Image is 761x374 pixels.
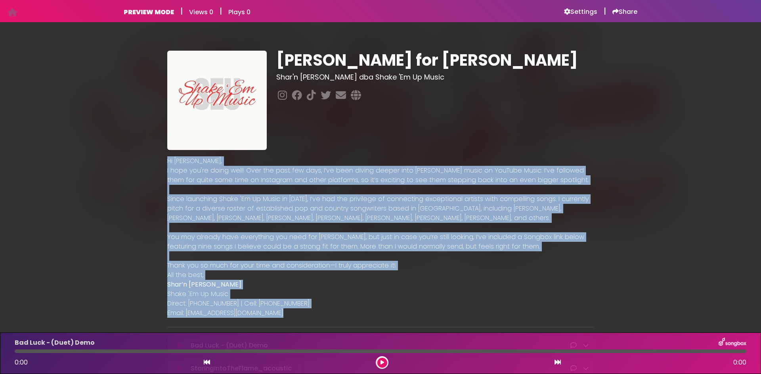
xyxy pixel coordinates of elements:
[564,8,597,16] a: Settings
[276,73,594,82] h3: Shar'n [PERSON_NAME] dba Shake 'Em Up Music
[228,8,250,16] h6: Plays 0
[15,358,28,367] span: 0:00
[180,6,183,16] h5: |
[15,338,95,347] p: Bad Luck - (Duet) Demo
[733,358,746,367] span: 0:00
[276,51,594,70] h1: [PERSON_NAME] for [PERSON_NAME]
[167,194,594,223] p: Since launching Shake 'Em Up Music in [DATE], I’ve had the privilege of connecting exceptional ar...
[167,289,594,299] p: Shake 'Em Up Music
[167,51,267,150] img: zwtg2o8uTy3X1zPIsBww
[167,270,594,280] p: All the best,
[167,261,594,270] p: Thank you so much for your time and consideration—I truly appreciate it!
[167,232,594,251] p: You may already have everything you need for [PERSON_NAME], but just in case you’re still looking...
[167,156,594,166] p: Hi [PERSON_NAME],
[167,308,594,318] p: Email: [EMAIL_ADDRESS][DOMAIN_NAME]
[604,6,606,16] h5: |
[612,8,637,16] a: Share
[167,280,241,289] strong: Shar’n [PERSON_NAME]
[167,299,594,308] p: Direct: [PHONE_NUMBER] | Cell: [PHONE_NUMBER]
[189,8,213,16] h6: Views 0
[167,166,594,185] p: I hope you're doing well! Over the past few days, I’ve been diving deeper into [PERSON_NAME] musi...
[124,8,174,16] h6: PREVIEW MODE
[719,338,746,348] img: songbox-logo-white.png
[220,6,222,16] h5: |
